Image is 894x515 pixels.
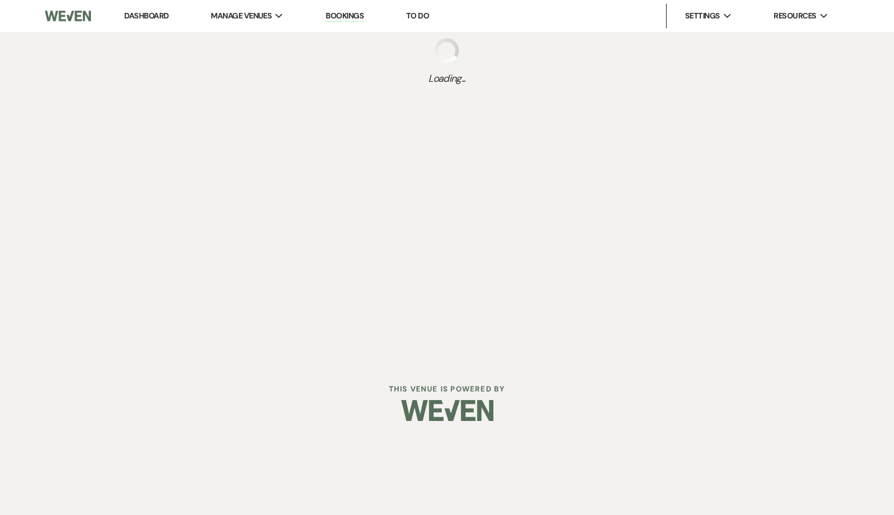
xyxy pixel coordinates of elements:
[45,3,91,29] img: Weven Logo
[685,10,720,22] span: Settings
[406,10,429,21] a: To Do
[434,38,459,63] img: loading spinner
[326,10,364,22] a: Bookings
[211,10,272,22] span: Manage Venues
[774,10,816,22] span: Resources
[428,71,466,86] span: Loading...
[124,10,168,21] a: Dashboard
[401,389,493,432] img: Weven Logo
